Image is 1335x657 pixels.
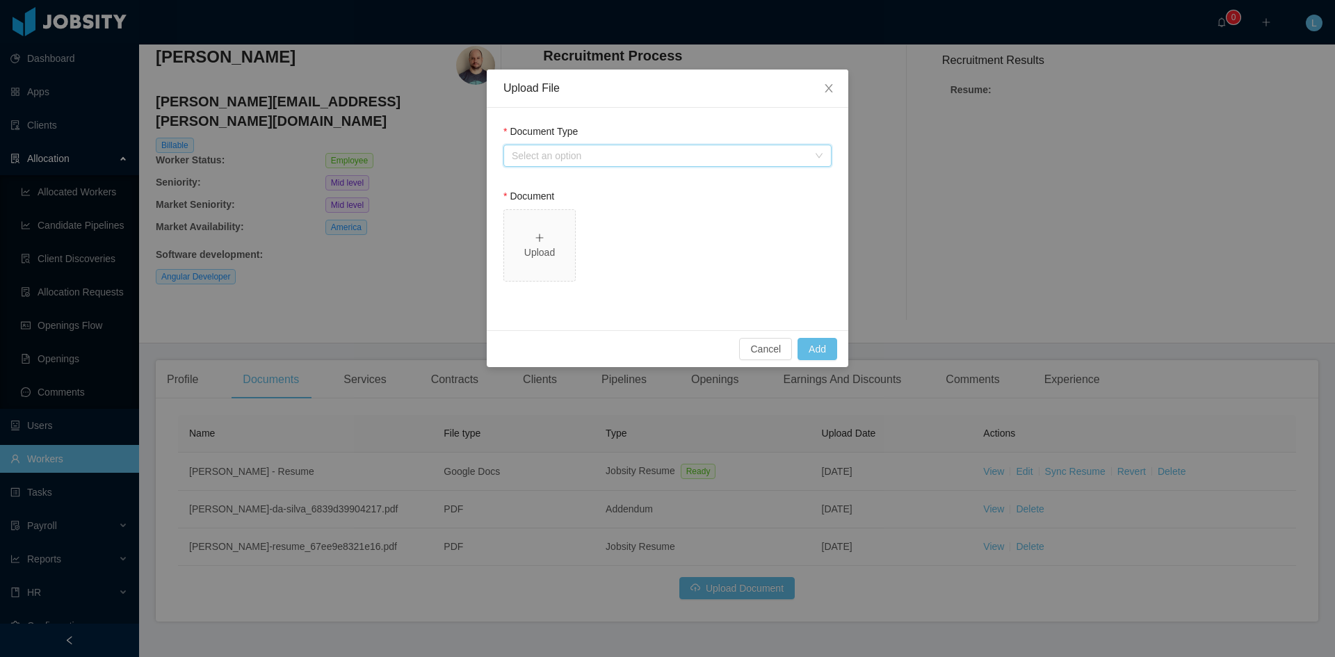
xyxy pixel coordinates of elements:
i: icon: down [815,152,823,161]
label: Document [503,190,554,202]
div: Upload [510,245,569,260]
button: Add [798,338,837,360]
i: icon: plus [535,233,544,243]
label: Document Type [503,126,578,137]
button: Cancel [739,338,792,360]
button: Close [809,70,848,108]
div: Upload File [503,81,832,96]
i: icon: close [823,83,834,94]
span: icon: plusUpload [504,210,575,281]
div: Select an option [512,149,808,163]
